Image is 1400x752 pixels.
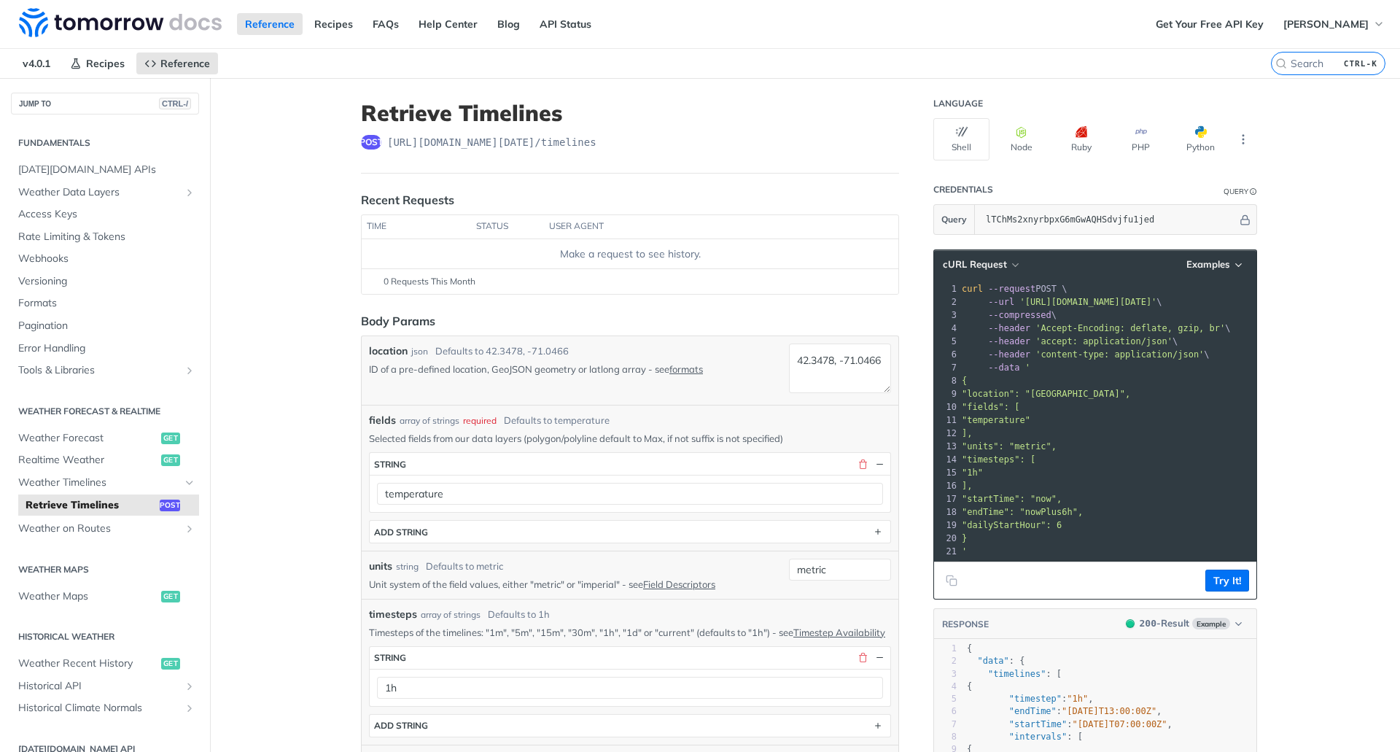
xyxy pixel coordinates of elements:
div: QueryInformation [1224,186,1257,197]
span: "location": "[GEOGRAPHIC_DATA]", [962,389,1130,399]
h2: Historical Weather [11,630,199,643]
div: 15 [934,466,959,479]
span: ' [962,546,967,557]
button: Try It! [1205,570,1249,592]
a: Pagination [11,315,199,337]
button: [PERSON_NAME] [1275,13,1393,35]
span: timesteps [369,607,417,622]
button: Examples [1181,257,1249,272]
div: Defaults to metric [426,559,503,574]
h2: Weather Maps [11,563,199,576]
span: Example [1192,618,1230,629]
span: { [967,643,972,654]
div: 4 [934,681,957,693]
span: Recipes [86,57,125,70]
span: Examples [1186,258,1230,271]
span: : [ [967,732,1083,742]
button: Delete [856,651,869,664]
span: : , [967,706,1162,716]
button: JUMP TOCTRL-/ [11,93,199,115]
th: user agent [544,215,869,239]
button: string [370,453,890,475]
span: Formats [18,296,195,311]
span: curl [962,284,983,294]
span: Access Keys [18,207,195,222]
div: string [374,459,406,470]
a: Weather Mapsget [11,586,199,608]
span: get [161,591,180,602]
span: --compressed [988,310,1051,320]
div: Defaults to 42.3478, -71.0466 [435,344,569,359]
h2: Fundamentals [11,136,199,150]
span: [DATE][DOMAIN_NAME] APIs [18,163,195,177]
span: "temperature" [962,415,1030,425]
div: 8 [934,374,959,387]
a: Help Center [411,13,486,35]
span: Versioning [18,274,195,289]
p: Timesteps of the timelines: "1m", "5m", "15m", "30m", "1h", "1d" or "current" (defaults to "1h") ... [369,626,891,639]
kbd: CTRL-K [1340,56,1381,71]
div: 6 [934,348,959,361]
span: : , [967,694,1094,704]
button: RESPONSE [941,617,989,632]
h2: Weather Forecast & realtime [11,405,199,418]
span: Weather Forecast [18,431,157,446]
span: "intervals" [1009,732,1067,742]
span: Query [941,213,967,226]
span: "dailyStartHour": 6 [962,520,1062,530]
span: POST \ [962,284,1067,294]
button: Python [1172,118,1229,160]
div: 9 [934,387,959,400]
div: Query [1224,186,1248,197]
a: Versioning [11,271,199,292]
span: "1h" [962,468,983,478]
th: status [471,215,544,239]
button: Hide [873,651,886,664]
span: Error Handling [18,341,195,356]
span: : { [967,656,1025,666]
span: { [967,681,972,691]
a: Recipes [62,53,133,74]
span: \ [962,310,1057,320]
span: \ [962,336,1178,346]
span: \ [962,323,1231,333]
a: Weather Data LayersShow subpages for Weather Data Layers [11,182,199,203]
button: string [370,647,890,669]
span: "fields": [ [962,402,1019,412]
button: Show subpages for Tools & Libraries [184,365,195,376]
img: Tomorrow.io Weather API Docs [19,8,222,37]
th: time [362,215,471,239]
button: Shell [933,118,989,160]
div: 6 [934,705,957,718]
p: Unit system of the field values, either "metric" or "imperial" - see [369,578,783,591]
a: Weather TimelinesHide subpages for Weather Timelines [11,472,199,494]
button: Query [934,205,975,234]
span: "endTime" [1009,706,1057,716]
span: : [ [967,669,1062,679]
span: } [962,533,967,543]
span: 'content-type: application/json' [1035,349,1204,360]
div: 7 [934,718,957,731]
span: : , [967,719,1172,729]
span: CTRL-/ [159,98,191,109]
span: { [962,376,967,386]
span: \ [962,297,1162,307]
div: 1 [934,282,959,295]
span: "startTime" [1009,719,1067,729]
span: --header [988,336,1030,346]
div: 4 [934,322,959,335]
span: get [161,454,180,466]
div: 16 [934,479,959,492]
div: required [463,414,497,427]
div: 21 [934,545,959,558]
label: units [369,559,392,574]
div: Defaults to 1h [488,608,550,622]
div: ADD string [374,527,428,538]
div: 12 [934,427,959,440]
span: Reference [160,57,210,70]
span: Tools & Libraries [18,363,180,378]
div: json [411,345,428,358]
span: "timelines" [988,669,1046,679]
a: Field Descriptors [643,578,715,590]
span: get [161,433,180,444]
